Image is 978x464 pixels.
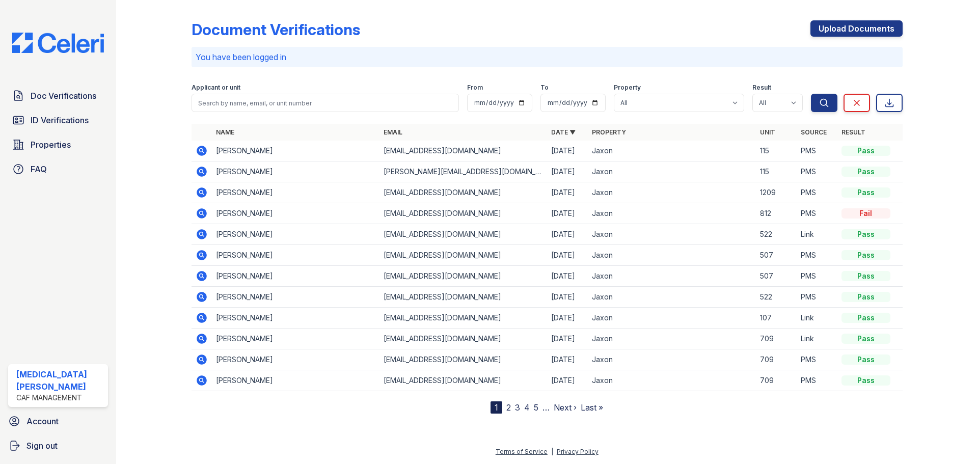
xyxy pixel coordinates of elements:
td: [DATE] [547,224,588,245]
div: Fail [841,208,890,219]
td: PMS [797,141,837,161]
a: Last » [581,402,603,413]
input: Search by name, email, or unit number [192,94,459,112]
td: 522 [756,224,797,245]
a: Privacy Policy [557,448,599,455]
label: To [540,84,549,92]
div: Pass [841,271,890,281]
span: ID Verifications [31,114,89,126]
label: From [467,84,483,92]
a: Date ▼ [551,128,576,136]
td: PMS [797,245,837,266]
td: PMS [797,161,837,182]
td: 709 [756,370,797,391]
td: 709 [756,329,797,349]
td: Link [797,224,837,245]
td: PMS [797,370,837,391]
td: [DATE] [547,349,588,370]
a: Doc Verifications [8,86,108,106]
td: Jaxon [588,203,755,224]
td: PMS [797,203,837,224]
td: [DATE] [547,308,588,329]
div: 1 [491,401,502,414]
td: [EMAIL_ADDRESS][DOMAIN_NAME] [379,329,547,349]
td: 522 [756,287,797,308]
td: Jaxon [588,287,755,308]
img: CE_Logo_Blue-a8612792a0a2168367f1c8372b55b34899dd931a85d93a1a3d3e32e68fde9ad4.png [4,33,112,53]
a: Source [801,128,827,136]
td: [EMAIL_ADDRESS][DOMAIN_NAME] [379,141,547,161]
div: Pass [841,250,890,260]
div: | [551,448,553,455]
div: Pass [841,229,890,239]
td: [EMAIL_ADDRESS][DOMAIN_NAME] [379,203,547,224]
td: [EMAIL_ADDRESS][DOMAIN_NAME] [379,370,547,391]
td: 115 [756,161,797,182]
td: 507 [756,245,797,266]
div: Document Verifications [192,20,360,39]
td: [EMAIL_ADDRESS][DOMAIN_NAME] [379,287,547,308]
a: Account [4,411,112,431]
td: Jaxon [588,266,755,287]
a: FAQ [8,159,108,179]
td: [DATE] [547,203,588,224]
td: 1209 [756,182,797,203]
td: Jaxon [588,161,755,182]
td: [PERSON_NAME] [212,266,379,287]
a: Terms of Service [496,448,548,455]
a: Unit [760,128,775,136]
td: [DATE] [547,141,588,161]
label: Result [752,84,771,92]
span: Sign out [26,440,58,452]
a: ID Verifications [8,110,108,130]
td: [PERSON_NAME] [212,329,379,349]
div: Pass [841,375,890,386]
td: [EMAIL_ADDRESS][DOMAIN_NAME] [379,349,547,370]
a: Property [592,128,626,136]
a: Upload Documents [810,20,903,37]
td: [PERSON_NAME] [212,203,379,224]
label: Property [614,84,641,92]
td: [DATE] [547,266,588,287]
span: FAQ [31,163,47,175]
div: Pass [841,167,890,177]
td: PMS [797,182,837,203]
td: Jaxon [588,370,755,391]
td: [DATE] [547,287,588,308]
td: [EMAIL_ADDRESS][DOMAIN_NAME] [379,224,547,245]
a: 4 [524,402,530,413]
td: 115 [756,141,797,161]
a: Sign out [4,435,112,456]
div: Pass [841,187,890,198]
td: Jaxon [588,245,755,266]
td: Jaxon [588,329,755,349]
a: 5 [534,402,538,413]
td: Jaxon [588,182,755,203]
td: [PERSON_NAME][EMAIL_ADDRESS][DOMAIN_NAME] [379,161,547,182]
td: [PERSON_NAME] [212,224,379,245]
td: [EMAIL_ADDRESS][DOMAIN_NAME] [379,245,547,266]
label: Applicant or unit [192,84,240,92]
div: Pass [841,292,890,302]
td: [DATE] [547,329,588,349]
td: Jaxon [588,349,755,370]
div: Pass [841,334,890,344]
a: 3 [515,402,520,413]
td: PMS [797,287,837,308]
td: [PERSON_NAME] [212,370,379,391]
div: Pass [841,146,890,156]
a: Email [384,128,402,136]
td: [EMAIL_ADDRESS][DOMAIN_NAME] [379,182,547,203]
td: 507 [756,266,797,287]
td: [DATE] [547,245,588,266]
div: Pass [841,313,890,323]
td: Link [797,308,837,329]
td: PMS [797,349,837,370]
td: Jaxon [588,224,755,245]
td: [PERSON_NAME] [212,308,379,329]
td: 812 [756,203,797,224]
td: Jaxon [588,141,755,161]
div: CAF Management [16,393,104,403]
td: [PERSON_NAME] [212,245,379,266]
